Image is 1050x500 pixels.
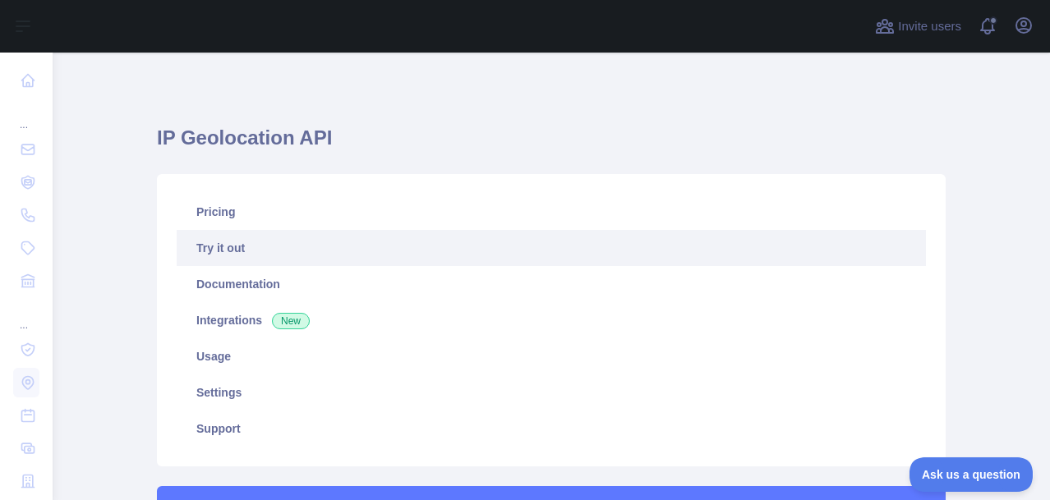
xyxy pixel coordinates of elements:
[177,338,926,374] a: Usage
[272,313,310,329] span: New
[157,125,946,164] h1: IP Geolocation API
[177,194,926,230] a: Pricing
[177,302,926,338] a: Integrations New
[910,457,1034,492] iframe: Toggle Customer Support
[872,13,965,39] button: Invite users
[177,411,926,447] a: Support
[13,99,39,131] div: ...
[177,266,926,302] a: Documentation
[13,299,39,332] div: ...
[177,374,926,411] a: Settings
[177,230,926,266] a: Try it out
[898,17,961,36] span: Invite users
